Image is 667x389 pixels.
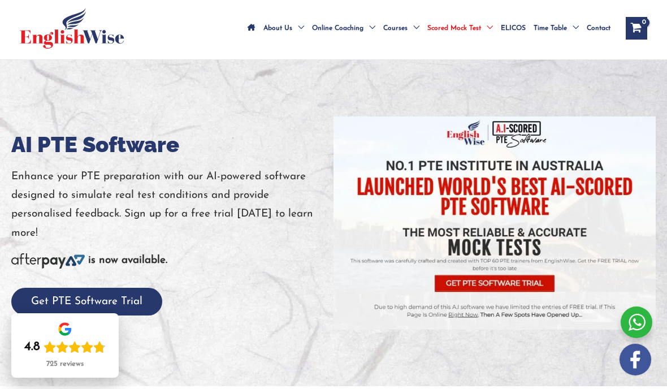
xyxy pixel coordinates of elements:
[333,116,656,330] img: pte-institute-768x508
[312,8,363,48] span: Online Coaching
[263,8,292,48] span: About Us
[626,17,647,40] a: View Shopping Cart, empty
[24,339,106,355] div: Rating: 4.8 out of 5
[20,8,124,49] img: cropped-ew-logo
[530,8,583,48] a: Time TableMenu Toggle
[567,8,579,48] span: Menu Toggle
[11,296,162,307] a: Get PTE Software Trial
[379,8,423,48] a: CoursesMenu Toggle
[587,8,610,48] span: Contact
[497,8,530,48] a: ELICOS
[408,8,419,48] span: Menu Toggle
[481,8,493,48] span: Menu Toggle
[11,131,333,159] h1: AI PTE Software
[11,288,162,315] button: Get PTE Software Trial
[88,255,167,266] b: is now available.
[46,360,84,369] div: 725 reviews
[363,8,375,48] span: Menu Toggle
[308,8,379,48] a: Online CoachingMenu Toggle
[534,8,567,48] span: Time Table
[501,8,526,48] span: ELICOS
[620,344,651,375] img: white-facebook.png
[24,339,40,355] div: 4.8
[583,8,614,48] a: Contact
[244,8,614,48] nav: Site Navigation: Main Menu
[423,8,497,48] a: Scored Mock TestMenu Toggle
[259,8,308,48] a: About UsMenu Toggle
[11,253,85,269] img: Afterpay-Logo
[11,167,333,243] p: Enhance your PTE preparation with our AI-powered software designed to simulate real test conditio...
[383,8,408,48] span: Courses
[292,8,304,48] span: Menu Toggle
[427,8,481,48] span: Scored Mock Test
